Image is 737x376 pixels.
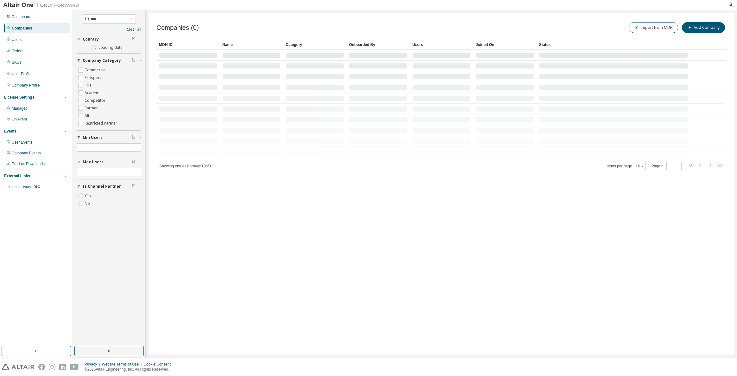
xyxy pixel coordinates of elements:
[412,40,471,50] div: Users
[132,184,136,189] span: Clear filter
[159,40,217,50] div: MDH ID
[102,362,143,367] div: Website Terms of Use
[607,162,646,170] span: Items per page
[682,22,725,33] button: Add Company
[77,131,141,145] button: Min Users
[85,97,107,104] label: Competitor
[85,104,99,112] label: Partner
[12,117,27,122] div: On Prem
[12,14,30,19] div: Dashboard
[12,106,28,111] div: Managed
[12,185,41,189] span: Units Usage BI
[12,37,22,42] div: Users
[85,66,108,74] label: Commercial
[4,173,30,178] div: External Links
[77,155,141,169] button: Max Users
[85,120,118,127] label: Restricted Partner
[85,89,104,97] label: Academic
[83,135,103,140] span: Min Users
[77,32,141,46] button: Country
[12,83,40,88] div: Company Profile
[12,140,32,145] div: User Events
[222,40,281,50] div: Name
[132,58,136,63] span: Clear filter
[59,364,66,370] img: linkedin.svg
[83,58,121,63] span: Company Category
[12,71,32,76] div: User Profile
[83,184,121,189] span: Is Channel Partner
[132,37,136,42] span: Clear filter
[4,129,16,134] div: Events
[4,95,34,100] div: License Settings
[156,24,199,31] span: Companies (0)
[85,81,94,89] label: Trial
[12,151,41,156] div: Company Events
[629,22,678,33] button: Import from MDH
[12,49,23,54] div: Orders
[85,74,102,81] label: Prospect
[636,164,644,169] button: 10
[83,37,99,42] span: Country
[651,162,682,170] span: Page n.
[12,161,45,166] div: Product Downloads
[2,364,35,370] img: altair_logo.svg
[132,159,136,165] span: Clear filter
[12,26,32,31] div: Companies
[49,364,55,370] img: instagram.svg
[286,40,344,50] div: Category
[38,364,45,370] img: facebook.svg
[98,45,125,50] label: Loading data...
[77,54,141,68] button: Company Category
[85,200,91,207] label: No
[349,40,407,50] div: Onboarded By
[539,40,688,50] div: Status
[132,135,136,140] span: Clear filter
[85,112,95,120] label: Altair
[3,2,82,8] img: Altair One
[85,367,175,372] p: © 2025 Altair Engineering, Inc. All Rights Reserved.
[159,164,211,168] span: Showing entries 1 through 10 of 0
[476,40,534,50] div: Joined On
[77,179,141,193] button: Is Channel Partner
[12,60,22,65] div: SKUs
[143,362,174,367] div: Cookie Consent
[70,364,79,370] img: youtube.svg
[85,362,102,367] div: Privacy
[83,159,104,165] span: Max Users
[85,192,92,200] label: Yes
[77,27,141,32] a: Clear all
